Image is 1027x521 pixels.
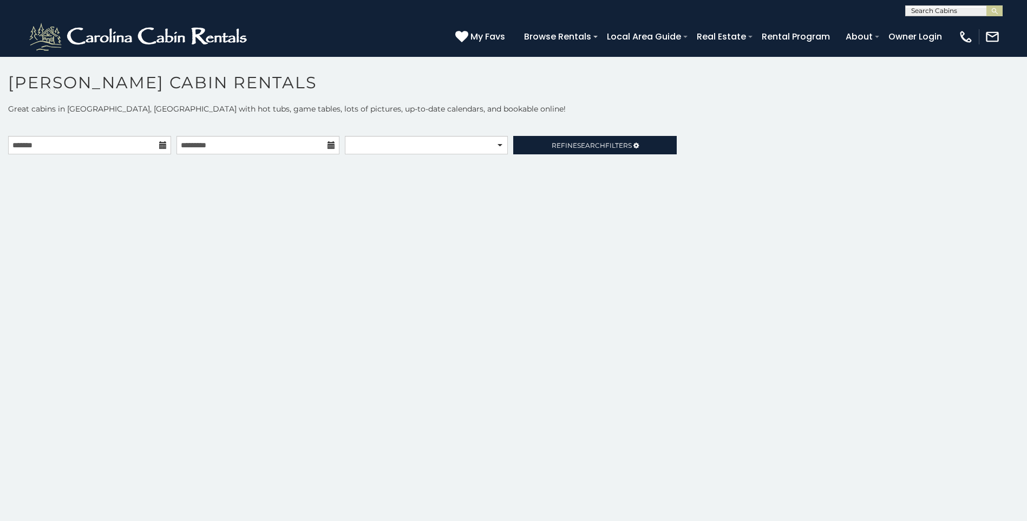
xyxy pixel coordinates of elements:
[883,27,947,46] a: Owner Login
[601,27,686,46] a: Local Area Guide
[958,29,973,44] img: phone-regular-white.png
[985,29,1000,44] img: mail-regular-white.png
[840,27,878,46] a: About
[552,141,632,149] span: Refine Filters
[455,30,508,44] a: My Favs
[513,136,676,154] a: RefineSearchFilters
[577,141,605,149] span: Search
[691,27,751,46] a: Real Estate
[27,21,252,53] img: White-1-2.png
[519,27,597,46] a: Browse Rentals
[470,30,505,43] span: My Favs
[756,27,835,46] a: Rental Program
